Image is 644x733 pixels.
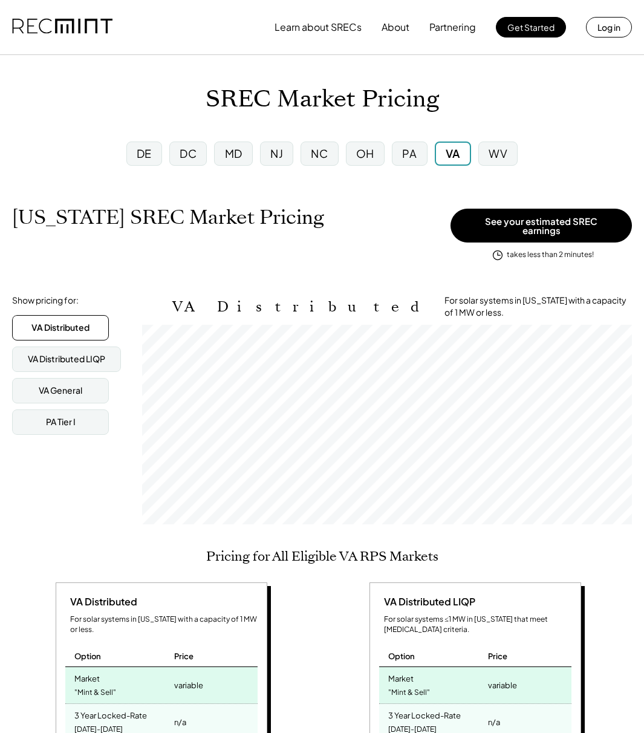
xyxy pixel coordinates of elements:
[206,85,439,114] h1: SREC Market Pricing
[311,146,328,161] div: NC
[225,146,242,161] div: MD
[382,15,409,39] button: About
[70,614,258,635] div: For solar systems in [US_STATE] with a capacity of 1 MW or less.
[429,15,476,39] button: Partnering
[450,209,632,243] button: See your estimated SREC earnings
[496,17,566,37] button: Get Started
[507,250,594,260] div: takes less than 2 minutes!
[488,677,517,694] div: variable
[275,15,362,39] button: Learn about SRECs
[174,714,186,731] div: n/a
[28,353,105,365] div: VA Distributed LIQP
[384,614,571,635] div: For solar systems ≤1 MW in [US_STATE] that meet [MEDICAL_DATA] criteria.
[388,651,415,662] div: Option
[488,651,507,662] div: Price
[12,295,79,307] div: Show pricing for:
[356,146,374,161] div: OH
[270,146,283,161] div: NJ
[31,322,89,334] div: VA Distributed
[402,146,417,161] div: PA
[74,651,101,662] div: Option
[12,206,324,229] h1: [US_STATE] SREC Market Pricing
[74,670,100,684] div: Market
[206,549,438,564] h2: Pricing for All Eligible VA RPS Markets
[12,7,112,48] img: recmint-logotype%403x.png
[39,385,82,397] div: VA General
[446,146,460,161] div: VA
[489,146,507,161] div: WV
[388,707,461,721] div: 3 Year Locked-Rate
[388,670,414,684] div: Market
[586,17,632,37] button: Log in
[444,295,632,318] div: For solar systems in [US_STATE] with a capacity of 1 MW or less.
[74,685,116,701] div: "Mint & Sell"
[65,595,137,608] div: VA Distributed
[388,685,430,701] div: "Mint & Sell"
[379,595,475,608] div: VA Distributed LIQP
[137,146,152,161] div: DE
[46,416,76,428] div: PA Tier I
[74,707,147,721] div: 3 Year Locked-Rate
[180,146,197,161] div: DC
[488,714,500,731] div: n/a
[174,677,203,694] div: variable
[172,298,426,316] h2: VA Distributed
[174,651,194,662] div: Price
